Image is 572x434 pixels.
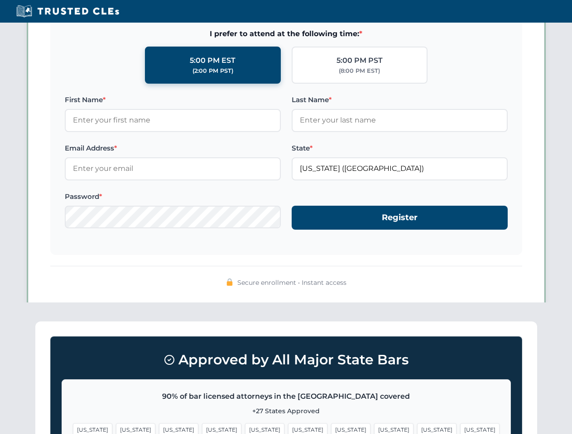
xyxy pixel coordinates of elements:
[292,143,508,154] label: State
[62,348,511,372] h3: Approved by All Major State Bars
[65,157,281,180] input: Enter your email
[192,66,233,75] div: (2:00 PM PST)
[336,55,383,66] div: 5:00 PM PST
[292,109,508,132] input: Enter your last name
[190,55,236,66] div: 5:00 PM EST
[292,206,508,230] button: Register
[292,157,508,180] input: Florida (FL)
[65,94,281,105] label: First Name
[65,191,281,202] label: Password
[73,391,500,402] p: 90% of bar licensed attorneys in the [GEOGRAPHIC_DATA] covered
[237,278,346,288] span: Secure enrollment • Instant access
[14,5,122,18] img: Trusted CLEs
[339,66,380,75] div: (8:00 PM EST)
[65,143,281,154] label: Email Address
[226,278,233,286] img: 🔒
[292,94,508,105] label: Last Name
[65,109,281,132] input: Enter your first name
[73,406,500,416] p: +27 States Approved
[65,28,508,40] span: I prefer to attend at the following time:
